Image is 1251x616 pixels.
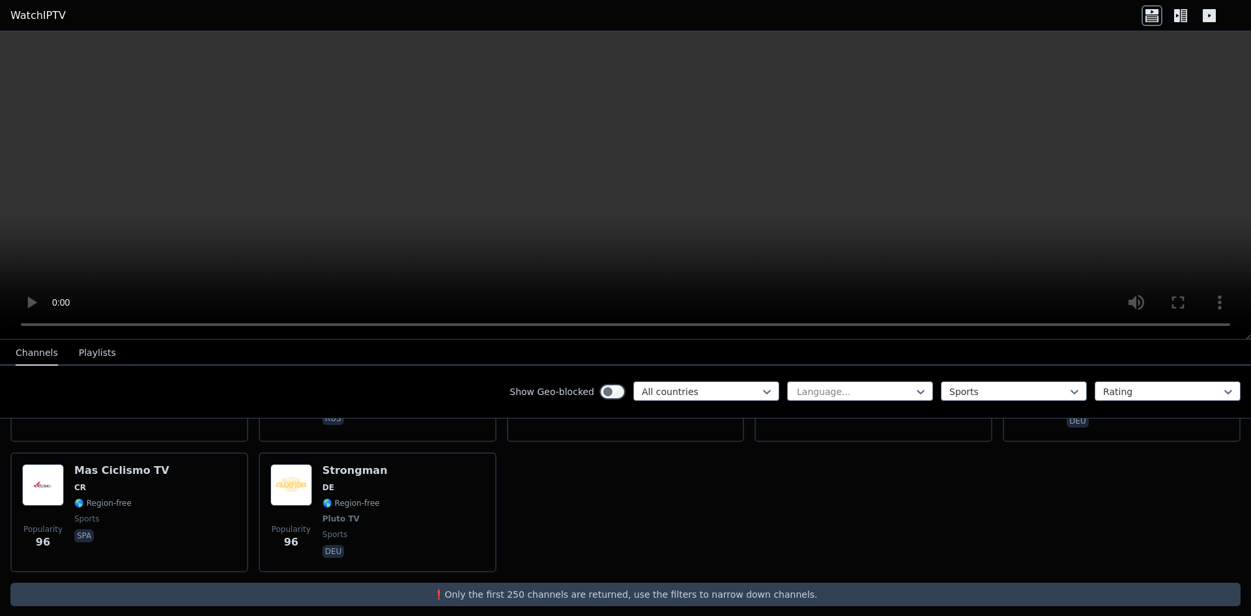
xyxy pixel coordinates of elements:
[323,412,344,425] p: rus
[323,482,334,493] span: DE
[74,498,132,508] span: 🌎 Region-free
[323,529,347,540] span: sports
[74,464,169,477] h6: Mas Ciclismo TV
[79,341,116,366] button: Playlists
[323,464,388,477] h6: Strongman
[323,545,345,558] p: deu
[270,464,312,506] img: Strongman
[36,535,50,550] span: 96
[74,529,94,542] p: spa
[323,514,360,524] span: Pluto TV
[284,535,298,550] span: 96
[74,514,99,524] span: sports
[74,482,86,493] span: CR
[23,524,63,535] span: Popularity
[272,524,311,535] span: Popularity
[22,464,64,506] img: Mas Ciclismo TV
[323,498,380,508] span: 🌎 Region-free
[510,385,594,398] label: Show Geo-blocked
[16,341,58,366] button: Channels
[10,8,66,23] a: WatchIPTV
[16,588,1235,601] p: ❗️Only the first 250 channels are returned, use the filters to narrow down channels.
[1067,415,1089,428] p: deu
